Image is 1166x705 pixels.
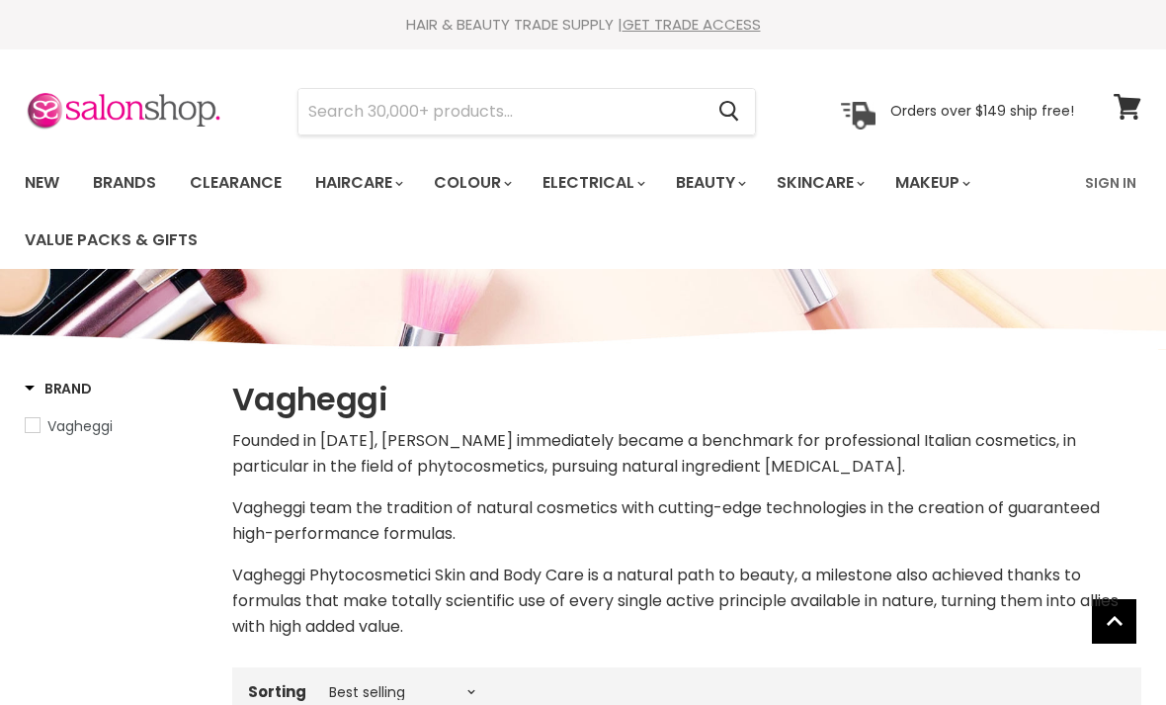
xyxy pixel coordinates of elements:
a: Brands [78,162,171,204]
a: Electrical [528,162,657,204]
p: Founded in [DATE], [PERSON_NAME] immediately became a benchmark for professional Italian cosmetic... [232,428,1141,480]
button: Search [703,89,755,134]
a: Skincare [762,162,876,204]
a: Beauty [661,162,758,204]
form: Product [297,88,756,135]
a: Makeup [880,162,982,204]
a: Value Packs & Gifts [10,220,212,261]
a: Vagheggi [25,415,208,437]
a: GET TRADE ACCESS [623,14,761,35]
a: New [10,162,74,204]
a: Haircare [300,162,415,204]
a: Clearance [175,162,296,204]
a: Sign In [1073,162,1148,204]
a: Colour [419,162,524,204]
span: Vagheggi [47,416,113,436]
span: Vagheggi Phytocosmetici Skin and Body Care is a natural path to beauty, a milestone also achieved... [232,564,1119,638]
p: Vagheggi team the tradition of natural cosmetics with cutting-edge technologies in the creation o... [232,495,1141,547]
ul: Main menu [10,154,1073,269]
h1: Vagheggi [232,379,1141,420]
label: Sorting [248,683,306,700]
h3: Brand [25,379,92,398]
input: Search [298,89,703,134]
p: Orders over $149 ship free! [890,102,1074,120]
